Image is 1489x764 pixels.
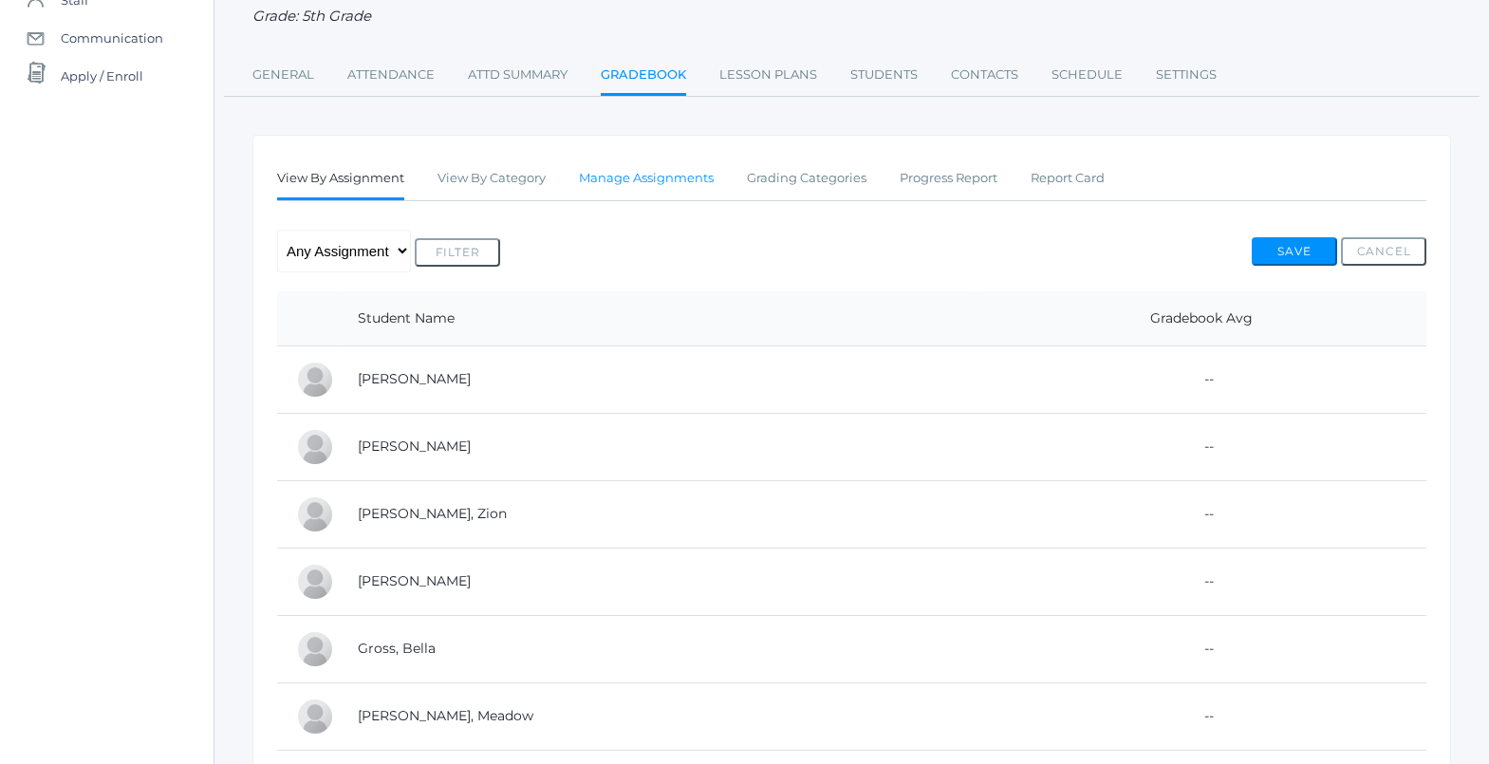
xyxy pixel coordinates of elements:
[437,159,546,197] a: View By Category
[977,413,1426,480] td: --
[277,159,404,200] a: View By Assignment
[358,438,471,455] a: [PERSON_NAME]
[61,19,163,57] span: Communication
[1156,56,1217,94] a: Settings
[747,159,866,197] a: Grading Categories
[252,6,1451,28] div: Grade: 5th Grade
[1031,159,1105,197] a: Report Card
[1341,237,1426,266] button: Cancel
[252,56,314,94] a: General
[296,630,334,668] div: Bella Gross
[977,615,1426,682] td: --
[296,361,334,399] div: Claire Baker
[977,480,1426,548] td: --
[977,291,1426,346] th: Gradebook Avg
[296,495,334,533] div: Zion Davenport
[296,428,334,466] div: Josie Bassett
[1252,237,1337,266] button: Save
[415,238,500,267] button: Filter
[339,291,977,346] th: Student Name
[296,563,334,601] div: Carter Glendening
[601,56,686,97] a: Gradebook
[61,57,143,95] span: Apply / Enroll
[719,56,817,94] a: Lesson Plans
[977,345,1426,413] td: --
[1052,56,1123,94] a: Schedule
[468,56,568,94] a: Attd Summary
[900,159,997,197] a: Progress Report
[358,370,471,387] a: [PERSON_NAME]
[358,707,533,724] a: [PERSON_NAME], Meadow
[579,159,714,197] a: Manage Assignments
[977,682,1426,750] td: --
[358,640,436,657] a: Gross, Bella
[358,572,471,589] a: [PERSON_NAME]
[347,56,435,94] a: Attendance
[977,548,1426,615] td: --
[358,505,507,522] a: [PERSON_NAME], Zion
[850,56,918,94] a: Students
[951,56,1018,94] a: Contacts
[296,698,334,736] div: Meadow Lawler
